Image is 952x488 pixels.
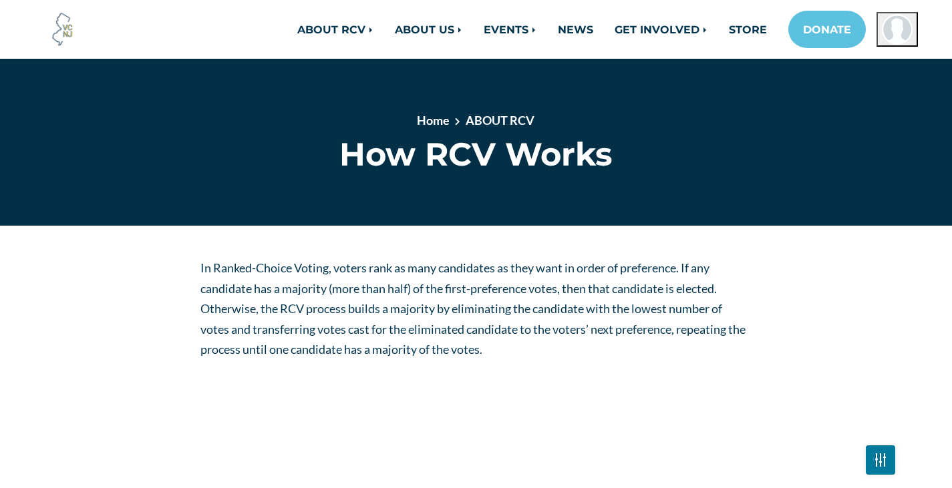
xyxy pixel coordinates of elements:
nav: breadcrumb [248,111,703,135]
img: Voter Choice NJ [45,11,81,47]
nav: Main navigation [201,11,918,48]
h1: How RCV Works [200,135,752,174]
a: DONATE [788,11,866,48]
a: ABOUT US [384,16,473,43]
a: GET INVOLVED [604,16,718,43]
img: Boris Kofman [882,14,913,45]
span: In Ranked-Choice Voting, voters rank as many candidates as they want in order of preference. If a... [200,260,746,356]
img: Fader [875,457,886,463]
a: Home [417,113,450,128]
button: Open profile menu for Boris Kofman [877,12,918,47]
a: EVENTS [473,16,547,43]
a: STORE [718,16,778,43]
a: NEWS [547,16,604,43]
a: ABOUT RCV [287,16,384,43]
a: ABOUT RCV [466,113,534,128]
